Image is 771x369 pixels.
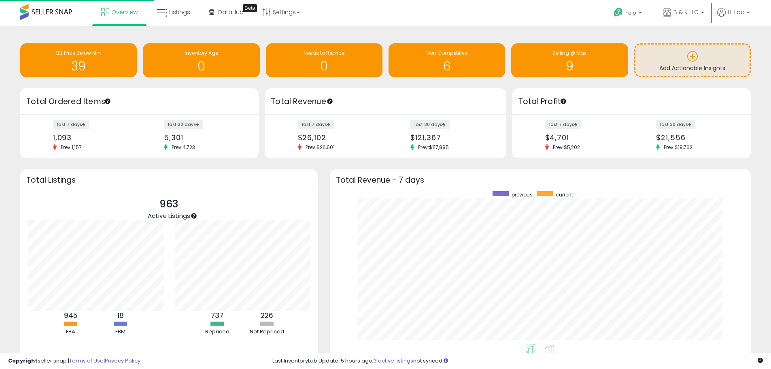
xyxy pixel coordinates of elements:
[261,311,273,320] b: 226
[56,49,101,56] span: BB Price Below Min
[515,60,624,73] h1: 9
[164,133,244,142] div: 5,301
[24,60,133,73] h1: 39
[613,7,623,17] i: Get Help
[190,212,198,220] div: Tooltip anchor
[218,8,244,16] span: DataHub
[635,45,750,76] a: Add Actionable Insights
[374,357,413,365] a: 3 active listings
[64,311,77,320] b: 945
[8,357,140,365] div: seller snap | |
[298,120,334,129] label: last 7 days
[427,49,467,56] span: Non Competitive
[57,144,86,151] span: Prev: 1,157
[728,8,744,16] span: Hi Loc
[266,43,382,77] a: Needs to Reprice 0
[302,144,339,151] span: Prev: $26,601
[148,196,190,212] p: 963
[117,311,124,320] b: 18
[272,357,763,365] div: Last InventoryLab Update: 5 hours ago, not synced.
[8,357,38,365] strong: Copyright
[26,177,312,183] h3: Total Listings
[336,177,745,183] h3: Total Revenue - 7 days
[298,133,380,142] div: $26,102
[143,43,259,77] a: Inventory Age 0
[660,144,697,151] span: Prev: $18,762
[53,133,134,142] div: 1,093
[105,357,140,365] a: Privacy Policy
[69,357,104,365] a: Terms of Use
[243,4,257,12] div: Tooltip anchor
[444,358,448,363] i: Click here to read more about un-synced listings.
[53,120,89,129] label: last 7 days
[659,64,725,72] span: Add Actionable Insights
[656,133,737,142] div: $21,556
[148,211,190,220] span: Active Listings
[96,328,145,336] div: FBM
[393,60,501,73] h1: 6
[560,98,567,105] div: Tooltip anchor
[304,49,344,56] span: Needs to Reprice
[147,60,255,73] h1: 0
[47,328,95,336] div: FBA
[104,98,111,105] div: Tooltip anchor
[185,49,218,56] span: Inventory Age
[410,120,450,129] label: last 30 days
[169,8,190,16] span: Listings
[20,43,137,77] a: BB Price Below Min 39
[556,191,573,198] span: current
[243,328,291,336] div: Not Repriced
[389,43,505,77] a: Non Competitive 6
[211,311,223,320] b: 737
[625,9,636,16] span: Help
[545,133,626,142] div: $4,701
[271,96,500,107] h3: Total Revenue
[168,144,199,151] span: Prev: 4,723
[26,96,253,107] h3: Total Ordered Items
[410,133,492,142] div: $121,367
[607,1,650,26] a: Help
[414,144,453,151] span: Prev: $117,885
[164,120,203,129] label: last 30 days
[270,60,378,73] h1: 0
[549,144,584,151] span: Prev: $5,202
[552,49,586,56] span: Selling @ Max
[656,120,695,129] label: last 30 days
[326,98,333,105] div: Tooltip anchor
[673,8,699,16] span: B & K LLC
[518,96,745,107] h3: Total Profit
[511,43,628,77] a: Selling @ Max 9
[717,8,750,26] a: Hi Loc
[512,191,533,198] span: previous
[193,328,242,336] div: Repriced
[545,120,582,129] label: last 7 days
[111,8,138,16] span: Overview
